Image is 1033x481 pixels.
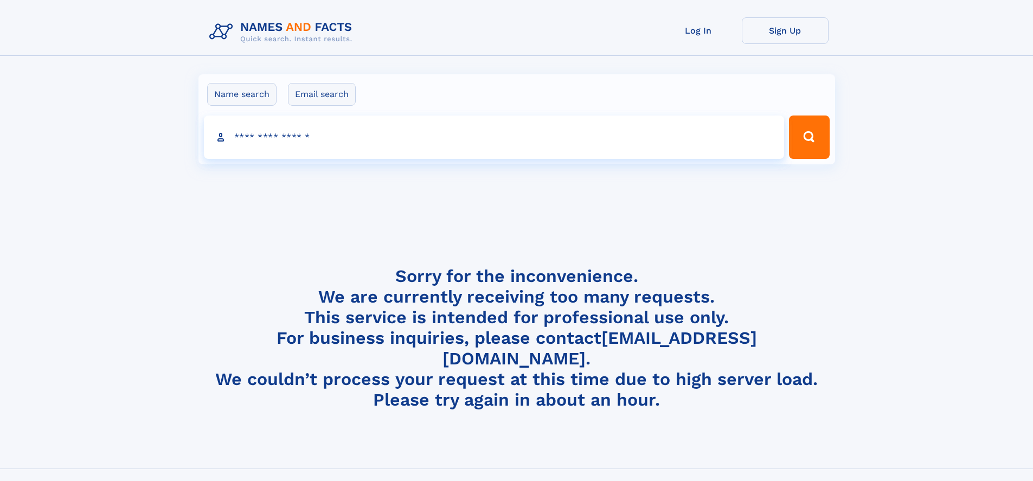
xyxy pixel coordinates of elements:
[655,17,742,44] a: Log In
[742,17,829,44] a: Sign Up
[204,116,785,159] input: search input
[205,17,361,47] img: Logo Names and Facts
[288,83,356,106] label: Email search
[442,328,757,369] a: [EMAIL_ADDRESS][DOMAIN_NAME]
[207,83,277,106] label: Name search
[205,266,829,411] h4: Sorry for the inconvenience. We are currently receiving too many requests. This service is intend...
[789,116,829,159] button: Search Button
